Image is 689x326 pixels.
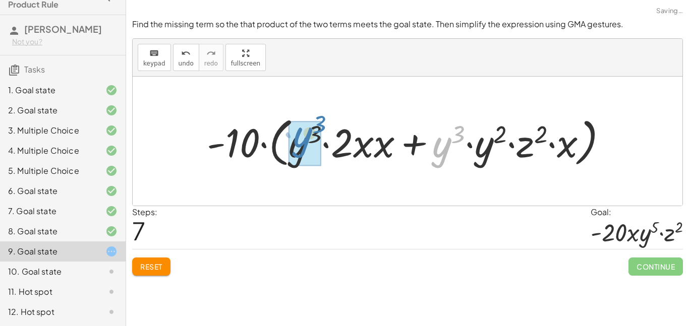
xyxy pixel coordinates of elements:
div: Not you? [12,37,118,47]
div: 12. Hot spot [8,306,89,318]
div: 10. Goal state [8,266,89,278]
i: Task not started. [105,266,118,278]
i: keyboard [149,47,159,59]
button: redoredo [199,44,223,71]
div: 8. Goal state [8,225,89,237]
i: Task finished and correct. [105,185,118,197]
button: Reset [132,257,170,276]
span: [PERSON_NAME] [24,23,102,35]
i: Task started. [105,245,118,257]
div: 7. Goal state [8,205,89,217]
div: 11. Hot spot [8,286,89,298]
button: keyboardkeypad [138,44,171,71]
i: Task finished and correct. [105,225,118,237]
i: Task finished and correct. [105,104,118,116]
span: fullscreen [231,60,260,67]
div: 6. Goal state [8,185,89,197]
div: 2. Goal state [8,104,89,116]
button: fullscreen [225,44,266,71]
p: Find the missing term so the that product of the two terms meets the goal state. Then simplify th... [132,19,683,30]
i: Task finished and correct. [105,124,118,137]
div: 1. Goal state [8,84,89,96]
i: Task finished and correct. [105,145,118,157]
span: redo [204,60,218,67]
div: 4. Multiple Choice [8,145,89,157]
button: undoundo [173,44,199,71]
label: Steps: [132,207,157,217]
div: 5. Multiple Choice [8,165,89,177]
div: 3. Multiple Choice [8,124,89,137]
span: 7 [132,215,145,246]
span: Saving… [656,6,683,16]
i: Task finished and correct. [105,165,118,177]
i: Task not started. [105,286,118,298]
span: Reset [140,262,162,271]
i: undo [181,47,191,59]
i: Task not started. [105,306,118,318]
span: undo [179,60,194,67]
span: keypad [143,60,165,67]
span: Tasks [24,64,45,75]
i: Task finished and correct. [105,84,118,96]
div: Goal: [591,206,683,218]
i: Task finished and correct. [105,205,118,217]
i: redo [206,47,216,59]
div: 9. Goal state [8,245,89,257]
